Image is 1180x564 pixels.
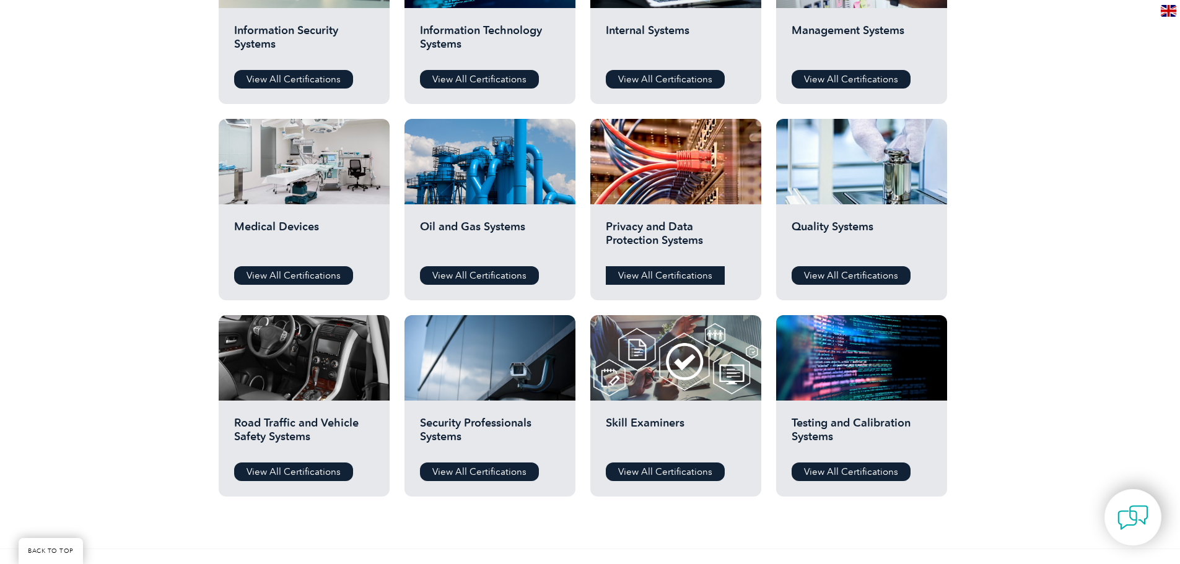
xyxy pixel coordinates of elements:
[420,220,560,257] h2: Oil and Gas Systems
[792,24,932,61] h2: Management Systems
[1161,5,1176,17] img: en
[792,266,911,285] a: View All Certifications
[606,70,725,89] a: View All Certifications
[234,462,353,481] a: View All Certifications
[606,462,725,481] a: View All Certifications
[606,220,746,257] h2: Privacy and Data Protection Systems
[606,416,746,453] h2: Skill Examiners
[234,266,353,285] a: View All Certifications
[420,24,560,61] h2: Information Technology Systems
[606,266,725,285] a: View All Certifications
[234,24,374,61] h2: Information Security Systems
[234,220,374,257] h2: Medical Devices
[420,416,560,453] h2: Security Professionals Systems
[792,70,911,89] a: View All Certifications
[234,70,353,89] a: View All Certifications
[1117,502,1148,533] img: contact-chat.png
[792,462,911,481] a: View All Certifications
[420,462,539,481] a: View All Certifications
[420,70,539,89] a: View All Certifications
[792,416,932,453] h2: Testing and Calibration Systems
[420,266,539,285] a: View All Certifications
[234,416,374,453] h2: Road Traffic and Vehicle Safety Systems
[792,220,932,257] h2: Quality Systems
[19,538,83,564] a: BACK TO TOP
[606,24,746,61] h2: Internal Systems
